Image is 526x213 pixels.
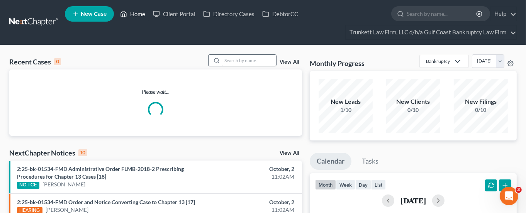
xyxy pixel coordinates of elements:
[54,58,61,65] div: 0
[516,187,522,193] span: 3
[199,7,258,21] a: Directory Cases
[315,179,336,190] button: month
[207,165,294,173] div: October, 2
[355,153,385,170] a: Tasks
[400,196,426,205] h2: [DATE]
[17,182,39,189] div: NOTICE
[371,179,386,190] button: list
[319,97,373,106] div: New Leads
[319,106,373,114] div: 1/10
[346,25,516,39] a: Trunkett Law Firm, LLC d/b/a Gulf Coast Bankruptcy Law Firm
[280,150,299,156] a: View All
[9,88,302,96] p: Please wait...
[17,166,184,180] a: 2:25-bk-01534-FMD Administrative Order FLMB-2018-2 Prescribing Procedures for Chapter 13 Cases [18]
[9,57,61,66] div: Recent Cases
[149,7,199,21] a: Client Portal
[407,7,477,21] input: Search by name...
[490,7,516,21] a: Help
[355,179,371,190] button: day
[310,153,351,170] a: Calendar
[500,187,518,205] iframe: Intercom live chat
[207,198,294,206] div: October, 2
[454,106,508,114] div: 0/10
[454,97,508,106] div: New Filings
[258,7,302,21] a: DebtorCC
[81,11,107,17] span: New Case
[280,59,299,65] a: View All
[42,181,85,188] a: [PERSON_NAME]
[426,58,450,64] div: Bankruptcy
[9,148,87,157] div: NextChapter Notices
[207,173,294,181] div: 11:02AM
[386,97,440,106] div: New Clients
[17,199,195,205] a: 2:25-bk-01534-FMD Order and Notice Converting Case to Chapter 13 [17]
[310,59,365,68] h3: Monthly Progress
[78,149,87,156] div: 10
[386,106,440,114] div: 0/10
[222,55,276,66] input: Search by name...
[336,179,355,190] button: week
[116,7,149,21] a: Home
